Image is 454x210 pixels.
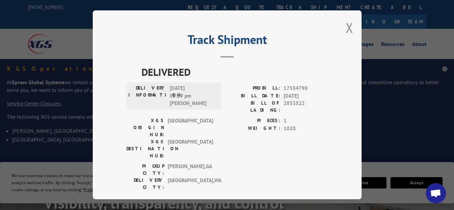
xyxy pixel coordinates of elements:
[168,117,213,138] span: [GEOGRAPHIC_DATA]
[227,85,280,92] label: PROBILL:
[284,125,328,133] span: 1020
[227,125,280,133] label: WEIGHT:
[227,100,280,114] label: BILL OF LADING:
[126,35,328,48] h2: Track Shipment
[168,177,213,191] span: [GEOGRAPHIC_DATA] , WA
[168,163,213,177] span: [PERSON_NAME] , GA
[168,138,213,159] span: [GEOGRAPHIC_DATA]
[426,183,446,203] a: Open chat
[170,85,215,107] span: [DATE] 05:59 pm [PERSON_NAME]
[227,92,280,100] label: BILL DATE:
[141,64,328,80] span: DELIVERED
[284,85,328,92] span: 17554790
[284,100,328,114] span: 2833522
[227,117,280,125] label: PIECES:
[284,117,328,125] span: 1
[346,19,353,37] button: Close modal
[128,85,166,107] label: DELIVERY INFORMATION:
[284,92,328,100] span: [DATE]
[126,138,164,159] label: XGS DESTINATION HUB:
[126,163,164,177] label: PICKUP CITY:
[126,177,164,191] label: DELIVERY CITY:
[126,117,164,138] label: XGS ORIGIN HUB:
